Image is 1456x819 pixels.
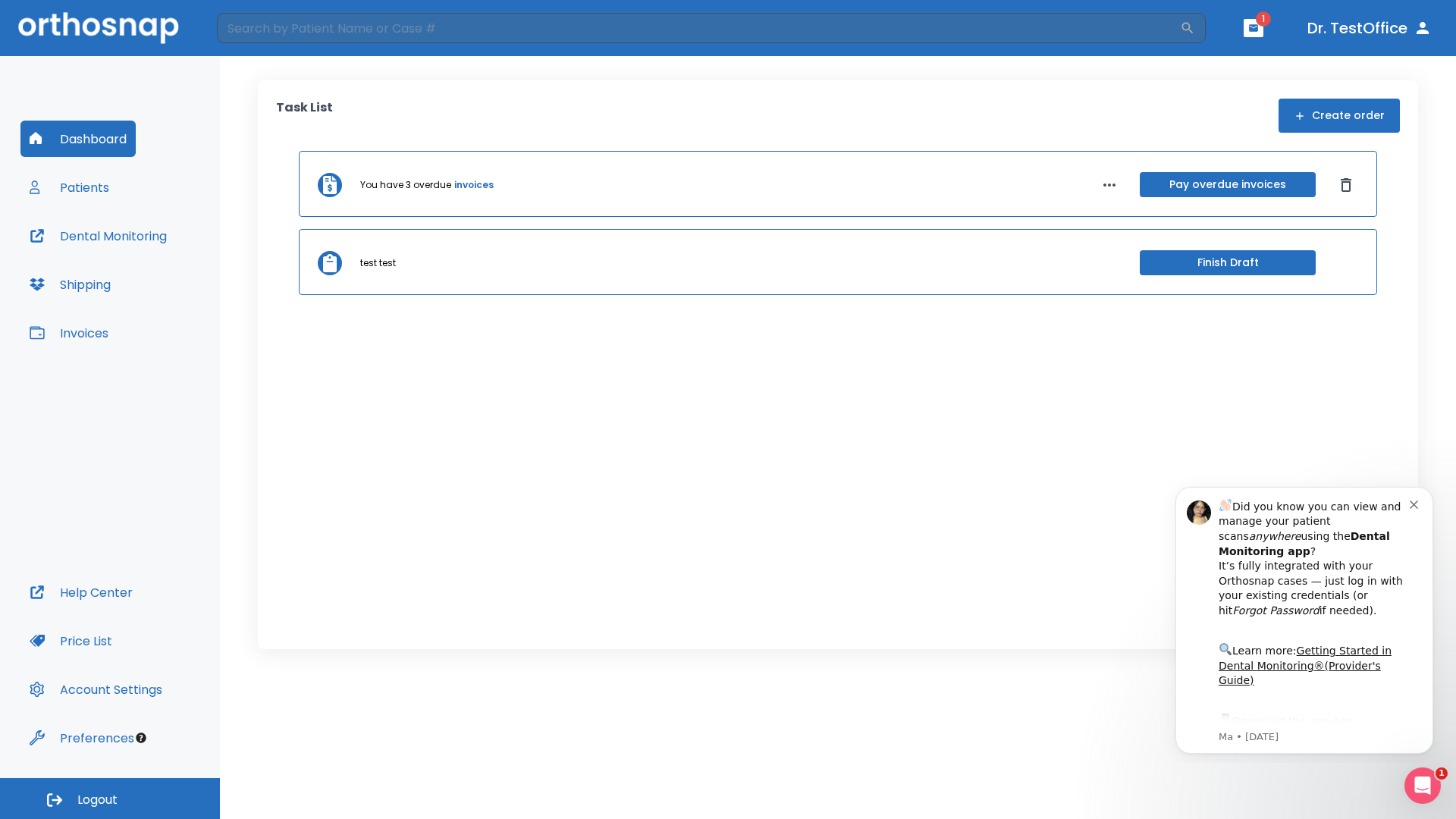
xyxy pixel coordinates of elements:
[1140,172,1316,197] button: Pay overdue invoices
[454,178,494,192] a: invoices
[18,12,179,43] img: Orthosnap
[20,315,118,351] button: Invoices
[1256,11,1271,27] span: 1
[1140,250,1316,275] button: Finish Draft
[1153,473,1456,763] iframe: Intercom notifications message
[20,218,176,254] button: Dental Monitoring
[1279,99,1400,133] button: Create order
[360,256,396,270] p: test test
[360,178,451,192] p: You have 3 overdue
[20,623,121,659] button: Price List
[20,121,136,157] button: Dashboard
[276,99,333,133] p: Task List
[1404,767,1441,804] iframe: Intercom live chat
[66,238,257,315] div: Download the app: | ​ Let us know if you need help getting started!
[1436,767,1448,780] span: 1
[217,13,1180,43] input: Search by Patient Name or Case #
[134,731,148,745] div: Tooltip anchor
[257,24,269,36] button: Dismiss notification
[66,257,257,271] p: Message from Ma, sent 7w ago
[1334,173,1358,197] button: Dismiss
[77,792,118,808] span: Logout
[20,720,143,756] button: Preferences
[20,266,120,303] button: Shipping
[20,574,142,610] button: Help Center
[20,671,171,708] button: Account Settings
[20,169,118,206] button: Patients
[1301,14,1438,42] button: Dr. TestOffice
[66,242,201,269] a: App Store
